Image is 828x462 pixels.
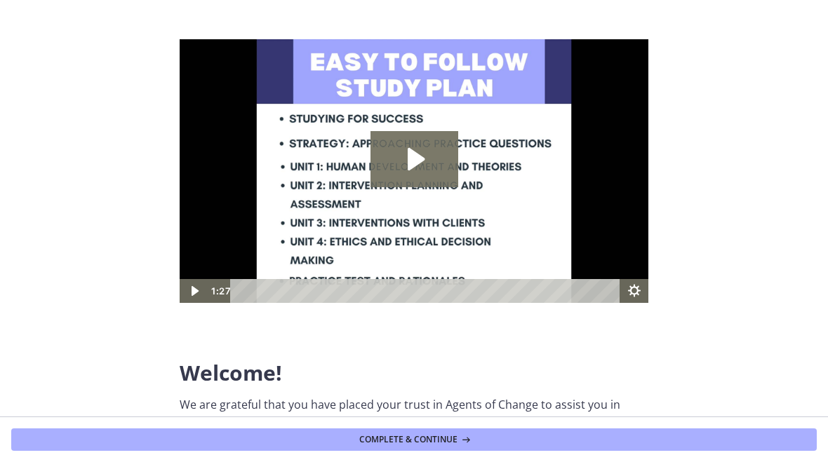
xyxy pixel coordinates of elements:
button: Play Video: c1o6hcmjueu5qasqsu00.mp4 [191,92,279,148]
p: We are grateful that you have placed your trust in Agents of Change to assist you in preparing fo... [180,396,648,447]
span: Complete & continue [359,434,458,445]
button: Complete & continue [11,428,817,451]
span: Welcome! [180,358,282,387]
button: Show settings menu [441,240,469,264]
div: Playbar [61,240,434,264]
